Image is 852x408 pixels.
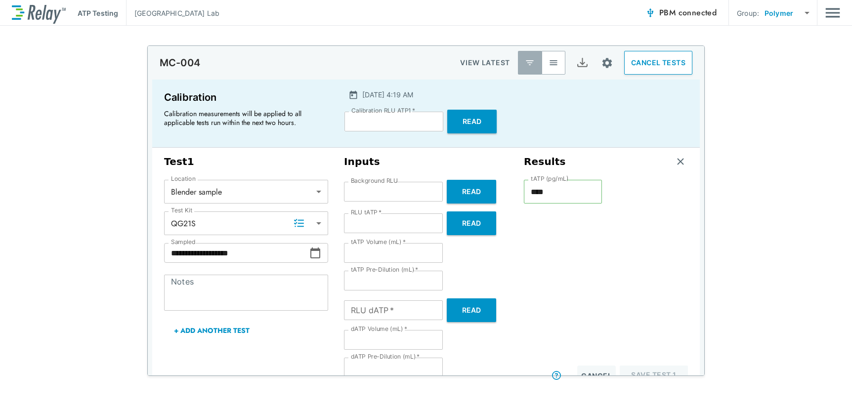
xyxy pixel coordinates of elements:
iframe: Resource center [692,378,842,401]
div: Blender sample [164,182,328,202]
img: LuminUltra Relay [12,2,66,24]
img: Drawer Icon [825,3,840,22]
p: ATP Testing [78,8,118,18]
label: Location [171,175,196,182]
button: PBM connected [641,3,721,23]
button: Read [447,110,497,133]
h3: Inputs [344,156,508,168]
label: Background RLU [351,177,398,184]
button: Site setup [594,50,620,76]
p: VIEW LATEST [460,57,510,69]
p: Calibration measurements will be applied to all applicable tests run within the next two hours. [164,109,322,127]
button: CANCEL TESTS [624,51,692,75]
label: Test Kit [171,207,193,214]
label: Calibration RLU ATP1 [351,107,415,114]
button: Export [570,51,594,75]
label: Sampled [171,239,196,245]
img: View All [549,58,558,68]
h3: Results [524,156,566,168]
label: dATP Pre-Dilution (mL) [351,353,420,360]
button: Main menu [825,3,840,22]
label: tATP Volume (mL) [351,239,406,245]
img: Remove [676,157,685,166]
img: Connected Icon [645,8,655,18]
img: Latest [525,58,535,68]
input: Choose date, selected date is Sep 3, 2025 [164,243,309,263]
button: Read [447,298,496,322]
label: dATP Volume (mL) [351,326,407,332]
img: Export Icon [576,57,589,69]
div: QG21S [164,213,328,233]
img: Settings Icon [601,57,613,69]
button: Read [447,180,496,204]
img: Calender Icon [348,90,358,100]
button: Read [447,211,496,235]
label: RLU tATP [351,209,382,216]
p: [DATE] 4:19 AM [362,89,413,100]
p: Group: [737,8,759,18]
label: tATP Pre-Dilution (mL) [351,266,419,273]
h3: Test 1 [164,156,328,168]
p: Calibration [164,89,327,105]
button: Cancel [577,366,616,385]
button: + Add Another Test [164,319,259,342]
span: PBM [659,6,717,20]
p: MC-004 [160,57,200,69]
span: connected [679,7,717,18]
p: [GEOGRAPHIC_DATA] Lab [134,8,219,18]
label: tATP (pg/mL) [531,175,569,182]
